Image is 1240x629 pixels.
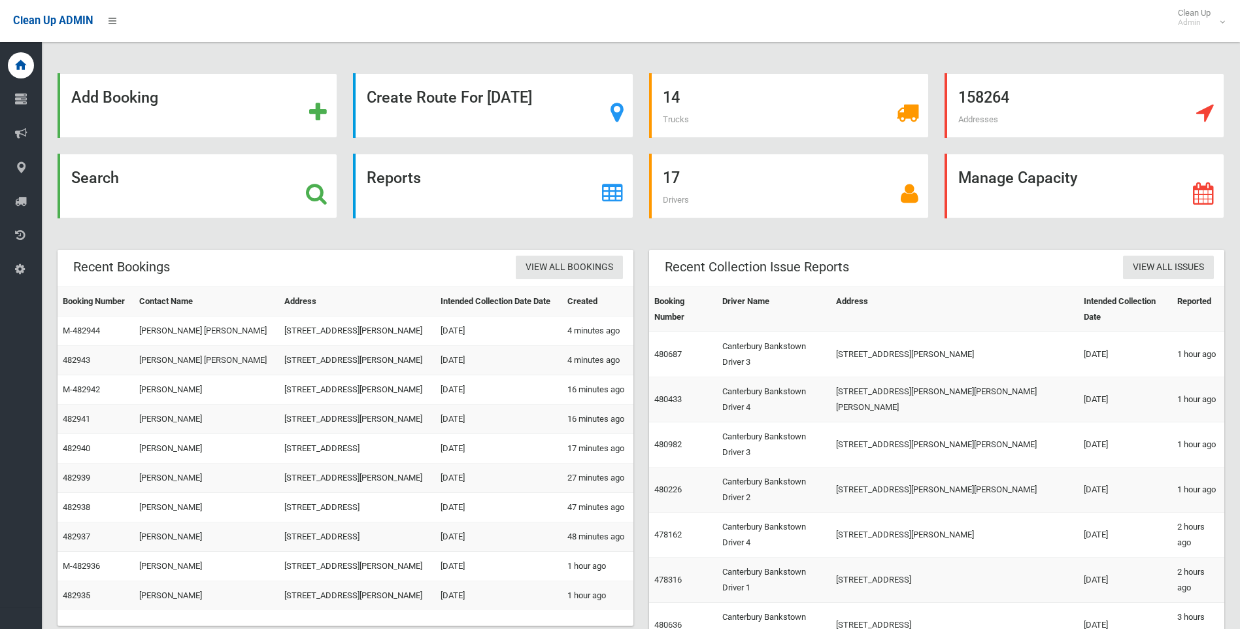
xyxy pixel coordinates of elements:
[1172,287,1224,332] th: Reported
[63,384,100,394] a: M-482942
[654,394,682,404] a: 480433
[831,377,1078,422] td: [STREET_ADDRESS][PERSON_NAME][PERSON_NAME][PERSON_NAME]
[63,590,90,600] a: 482935
[279,346,435,375] td: [STREET_ADDRESS][PERSON_NAME]
[435,346,562,375] td: [DATE]
[654,349,682,359] a: 480687
[435,464,562,493] td: [DATE]
[717,513,831,558] td: Canterbury Bankstown Driver 4
[134,522,279,552] td: [PERSON_NAME]
[435,316,562,346] td: [DATE]
[279,464,435,493] td: [STREET_ADDRESS][PERSON_NAME]
[1123,256,1214,280] a: View All Issues
[134,316,279,346] td: [PERSON_NAME] [PERSON_NAME]
[562,434,633,464] td: 17 minutes ago
[58,287,134,316] th: Booking Number
[279,287,435,316] th: Address
[831,287,1078,332] th: Address
[63,443,90,453] a: 482940
[562,405,633,434] td: 16 minutes ago
[71,169,119,187] strong: Search
[562,346,633,375] td: 4 minutes ago
[435,581,562,611] td: [DATE]
[367,169,421,187] strong: Reports
[649,73,929,138] a: 14 Trucks
[717,558,831,603] td: Canterbury Bankstown Driver 1
[1178,18,1211,27] small: Admin
[1172,558,1224,603] td: 2 hours ago
[663,88,680,107] strong: 14
[516,256,623,280] a: View All Bookings
[63,326,100,335] a: M-482944
[134,464,279,493] td: [PERSON_NAME]
[831,467,1078,513] td: [STREET_ADDRESS][PERSON_NAME][PERSON_NAME]
[134,552,279,581] td: [PERSON_NAME]
[1079,287,1172,332] th: Intended Collection Date
[562,581,633,611] td: 1 hour ago
[1079,467,1172,513] td: [DATE]
[134,287,279,316] th: Contact Name
[58,254,186,280] header: Recent Bookings
[435,405,562,434] td: [DATE]
[831,558,1078,603] td: [STREET_ADDRESS]
[63,414,90,424] a: 482941
[279,522,435,552] td: [STREET_ADDRESS]
[562,464,633,493] td: 27 minutes ago
[435,552,562,581] td: [DATE]
[63,473,90,483] a: 482939
[1079,558,1172,603] td: [DATE]
[958,114,998,124] span: Addresses
[1079,422,1172,467] td: [DATE]
[1079,377,1172,422] td: [DATE]
[717,467,831,513] td: Canterbury Bankstown Driver 2
[435,375,562,405] td: [DATE]
[134,405,279,434] td: [PERSON_NAME]
[663,114,689,124] span: Trucks
[562,287,633,316] th: Created
[649,254,865,280] header: Recent Collection Issue Reports
[649,287,717,332] th: Booking Number
[945,154,1224,218] a: Manage Capacity
[279,375,435,405] td: [STREET_ADDRESS][PERSON_NAME]
[13,14,93,27] span: Clean Up ADMIN
[663,195,689,205] span: Drivers
[63,561,100,571] a: M-482936
[63,502,90,512] a: 482938
[279,434,435,464] td: [STREET_ADDRESS]
[717,332,831,377] td: Canterbury Bankstown Driver 3
[958,169,1077,187] strong: Manage Capacity
[654,484,682,494] a: 480226
[279,316,435,346] td: [STREET_ADDRESS][PERSON_NAME]
[649,154,929,218] a: 17 Drivers
[1171,8,1224,27] span: Clean Up
[654,575,682,585] a: 478316
[134,346,279,375] td: [PERSON_NAME] [PERSON_NAME]
[562,522,633,552] td: 48 minutes ago
[1079,332,1172,377] td: [DATE]
[717,377,831,422] td: Canterbury Bankstown Driver 4
[63,355,90,365] a: 482943
[1172,513,1224,558] td: 2 hours ago
[435,434,562,464] td: [DATE]
[134,375,279,405] td: [PERSON_NAME]
[1172,332,1224,377] td: 1 hour ago
[654,439,682,449] a: 480982
[831,422,1078,467] td: [STREET_ADDRESS][PERSON_NAME][PERSON_NAME]
[562,493,633,522] td: 47 minutes ago
[562,375,633,405] td: 16 minutes ago
[435,493,562,522] td: [DATE]
[663,169,680,187] strong: 17
[1172,422,1224,467] td: 1 hour ago
[945,73,1224,138] a: 158264 Addresses
[367,88,532,107] strong: Create Route For [DATE]
[279,581,435,611] td: [STREET_ADDRESS][PERSON_NAME]
[58,154,337,218] a: Search
[279,552,435,581] td: [STREET_ADDRESS][PERSON_NAME]
[134,493,279,522] td: [PERSON_NAME]
[1172,377,1224,422] td: 1 hour ago
[1172,467,1224,513] td: 1 hour ago
[279,405,435,434] td: [STREET_ADDRESS][PERSON_NAME]
[134,581,279,611] td: [PERSON_NAME]
[58,73,337,138] a: Add Booking
[831,332,1078,377] td: [STREET_ADDRESS][PERSON_NAME]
